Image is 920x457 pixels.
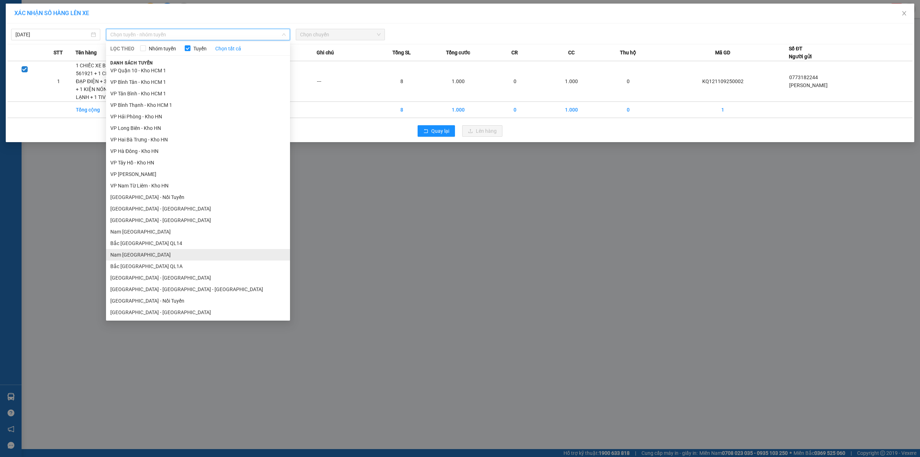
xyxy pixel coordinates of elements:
li: VP Tây Hồ - Kho HN [106,157,290,168]
li: Nam [GEOGRAPHIC_DATA] [106,226,290,237]
td: 1.000 [543,102,600,118]
li: [GEOGRAPHIC_DATA] - [GEOGRAPHIC_DATA] [106,307,290,318]
li: VP Nam Từ Liêm - Kho HN [106,180,290,191]
li: [GEOGRAPHIC_DATA] - [GEOGRAPHIC_DATA] [106,272,290,284]
a: Chọn tất cả [215,45,241,53]
td: 1 [42,61,76,102]
div: Số ĐT Người gửi [789,45,812,60]
li: VP [PERSON_NAME] [106,168,290,180]
li: VP Hai Bà Trưng - Kho HN [106,134,290,145]
span: Chọn chuyến [300,29,381,40]
li: [GEOGRAPHIC_DATA] - Nối Tuyến [106,191,290,203]
span: Tổng SL [392,49,411,56]
button: uploadLên hàng [462,125,502,137]
td: 8 [373,61,430,102]
td: 1.000 [543,61,600,102]
span: rollback [423,128,428,134]
td: 0 [487,102,543,118]
td: 0 [600,102,657,118]
li: VP Bình Tân - Kho HCM 1 [106,76,290,88]
td: 0 [600,61,657,102]
span: Danh sách tuyến [106,60,157,66]
button: rollbackQuay lại [418,125,455,137]
li: VP Hải Phòng - Kho HN [106,111,290,122]
td: Tổng cộng [75,102,132,118]
td: KQ121109250002 [657,61,789,102]
li: Nam [GEOGRAPHIC_DATA] [106,249,290,261]
td: 1.000 [430,102,487,118]
td: --- [317,61,373,102]
span: Tổng cước [446,49,470,56]
li: VP Bình Thạnh - Kho HCM 1 [106,99,290,111]
span: CR [511,49,518,56]
span: Ghi chú [317,49,334,56]
td: 1.000 [430,61,487,102]
li: [GEOGRAPHIC_DATA] - [GEOGRAPHIC_DATA] [106,214,290,226]
span: Tuyến [190,45,210,53]
li: VP Tân Bình - Kho HCM 1 [106,88,290,99]
li: [GEOGRAPHIC_DATA] - Nối Tuyến [106,295,290,307]
span: Thu hộ [620,49,636,56]
li: VP Quận 10 - Kho HCM 1 [106,65,290,76]
span: LỌC THEO [110,45,134,53]
td: 1 [657,102,789,118]
span: CC [568,49,575,56]
td: 0 [487,61,543,102]
span: Chọn tuyến - nhóm tuyến [110,29,286,40]
li: [GEOGRAPHIC_DATA] - [GEOGRAPHIC_DATA] [106,203,290,214]
button: Close [894,4,914,24]
td: 1 CHIẾC XE BS 62M1-561921 + 1 CHIẾC XE ĐẠP ĐIỆN + 3 KIỆN GIẤY + 1 KIỆN NÓNG + 1 KIỆN LẠNH + 1 TIV... [75,61,132,102]
span: Nhóm tuyến [146,45,179,53]
li: [GEOGRAPHIC_DATA] - [GEOGRAPHIC_DATA] - [GEOGRAPHIC_DATA] [106,284,290,295]
span: XÁC NHẬN SỐ HÀNG LÊN XE [14,10,89,17]
span: [PERSON_NAME] [789,82,828,88]
li: VP Hà Đông - Kho HN [106,145,290,157]
span: Mã GD [715,49,730,56]
li: Bắc [GEOGRAPHIC_DATA] QL14 [106,237,290,249]
span: Tên hàng [75,49,97,56]
input: 13/09/2025 [15,31,89,39]
span: STT [54,49,63,56]
td: 8 [373,102,430,118]
span: 0773182244 [789,74,818,80]
li: VP Long Biên - Kho HN [106,122,290,134]
span: down [282,32,286,37]
li: Bắc [GEOGRAPHIC_DATA] QL1A [106,261,290,272]
span: close [901,10,907,16]
span: Quay lại [431,127,449,135]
